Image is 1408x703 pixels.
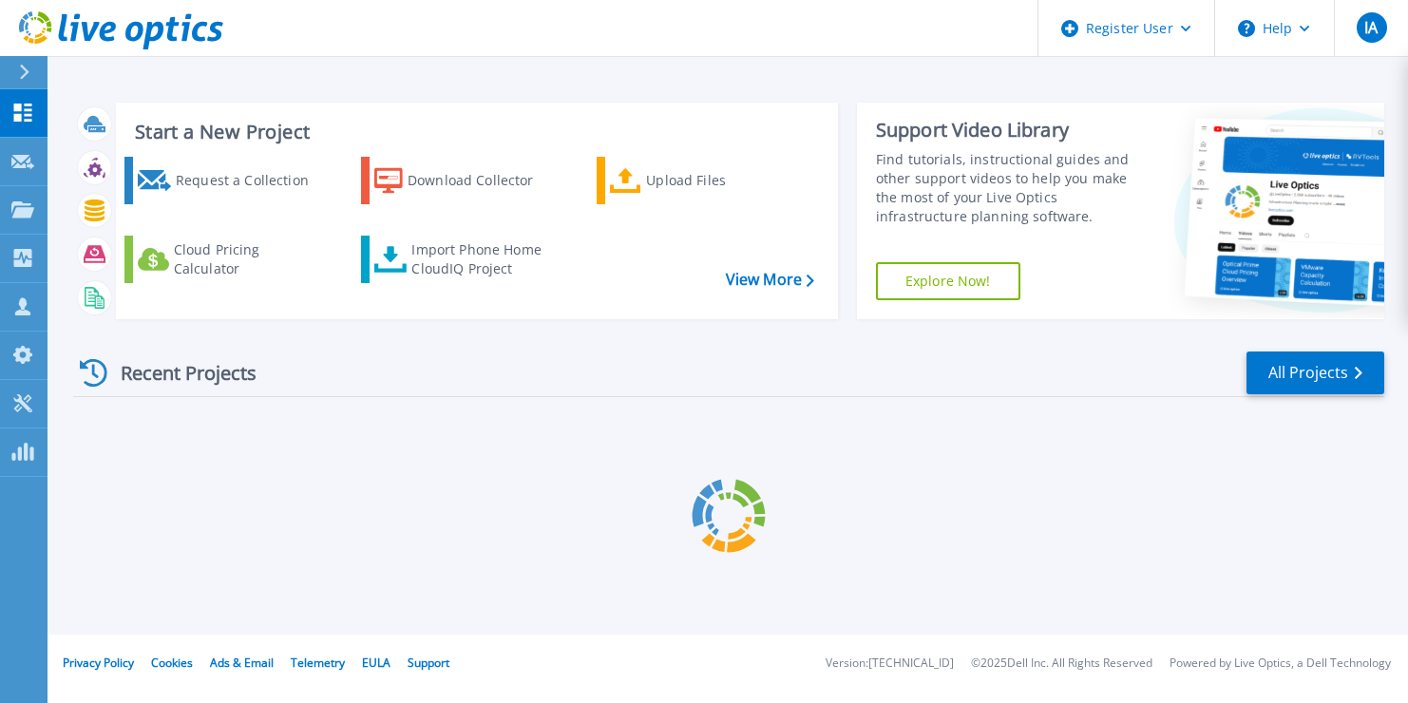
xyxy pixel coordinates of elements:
[411,240,560,278] div: Import Phone Home CloudIQ Project
[135,122,813,142] h3: Start a New Project
[176,161,314,199] div: Request a Collection
[361,157,556,204] a: Download Collector
[971,657,1152,670] li: © 2025 Dell Inc. All Rights Reserved
[876,150,1140,226] div: Find tutorials, instructional guides and other support videos to help you make the most of your L...
[362,655,390,671] a: EULA
[124,236,319,283] a: Cloud Pricing Calculator
[124,157,319,204] a: Request a Collection
[826,657,954,670] li: Version: [TECHNICAL_ID]
[408,161,551,199] div: Download Collector
[726,271,814,289] a: View More
[597,157,791,204] a: Upload Files
[876,262,1020,300] a: Explore Now!
[174,240,314,278] div: Cloud Pricing Calculator
[291,655,345,671] a: Telemetry
[1246,351,1384,394] a: All Projects
[63,655,134,671] a: Privacy Policy
[646,161,787,199] div: Upload Files
[1364,20,1378,35] span: IA
[151,655,193,671] a: Cookies
[73,350,282,396] div: Recent Projects
[408,655,449,671] a: Support
[1170,657,1391,670] li: Powered by Live Optics, a Dell Technology
[210,655,274,671] a: Ads & Email
[876,118,1140,142] div: Support Video Library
